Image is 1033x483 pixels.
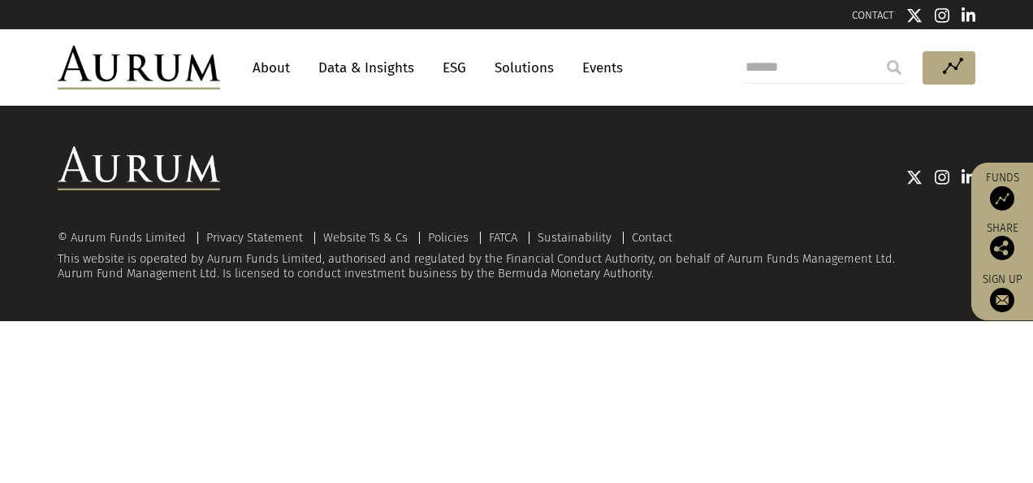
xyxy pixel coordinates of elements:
img: Instagram icon [935,7,949,24]
div: © Aurum Funds Limited [58,232,194,244]
a: Privacy Statement [206,230,303,245]
img: Sign up to our newsletter [990,288,1014,312]
img: Aurum [58,46,220,89]
input: Submit [878,51,910,84]
a: Funds [979,171,1025,211]
img: Aurum Logo [58,146,220,190]
img: Twitter icon [906,169,923,185]
a: Sustainability [538,230,612,245]
a: About [244,53,298,83]
img: Access Funds [990,186,1014,211]
img: Linkedin icon [962,169,976,185]
div: This website is operated by Aurum Funds Limited, authorised and regulated by the Financial Conduc... [58,231,975,281]
a: Sign up [979,272,1025,312]
a: Contact [632,230,672,245]
a: Data & Insights [310,53,422,83]
a: Policies [428,230,469,245]
img: Share this post [990,236,1014,260]
img: Linkedin icon [962,7,976,24]
img: Twitter icon [906,7,923,24]
div: Share [979,223,1025,260]
a: Website Ts & Cs [323,230,408,245]
a: ESG [434,53,474,83]
img: Instagram icon [935,169,949,185]
a: FATCA [489,230,517,245]
a: Events [574,53,623,83]
a: Solutions [486,53,562,83]
a: CONTACT [852,9,894,21]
